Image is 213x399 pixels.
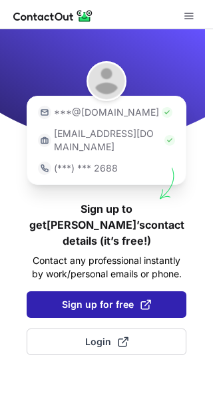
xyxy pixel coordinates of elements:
[27,329,186,355] button: Login
[62,298,151,311] span: Sign up for free
[27,201,186,249] h1: Sign up to get [PERSON_NAME]’s contact details (it’s free!)
[13,8,93,24] img: ContactOut v5.3.10
[54,127,162,154] p: [EMAIL_ADDRESS][DOMAIN_NAME]
[164,135,175,146] img: Check Icon
[54,106,159,119] p: ***@[DOMAIN_NAME]
[87,61,126,101] img: Priyanka Reddy Karumuru
[27,254,186,281] p: Contact any professional instantly by work/personal emails or phone.
[38,106,51,119] img: https://contactout.com/extension/app/static/media/login-email-icon.f64bce713bb5cd1896fef81aa7b14a...
[38,162,51,175] img: https://contactout.com/extension/app/static/media/login-phone-icon.bacfcb865e29de816d437549d7f4cb...
[38,134,51,147] img: https://contactout.com/extension/app/static/media/login-work-icon.638a5007170bc45168077fde17b29a1...
[85,335,128,348] span: Login
[162,107,172,118] img: Check Icon
[27,291,186,318] button: Sign up for free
